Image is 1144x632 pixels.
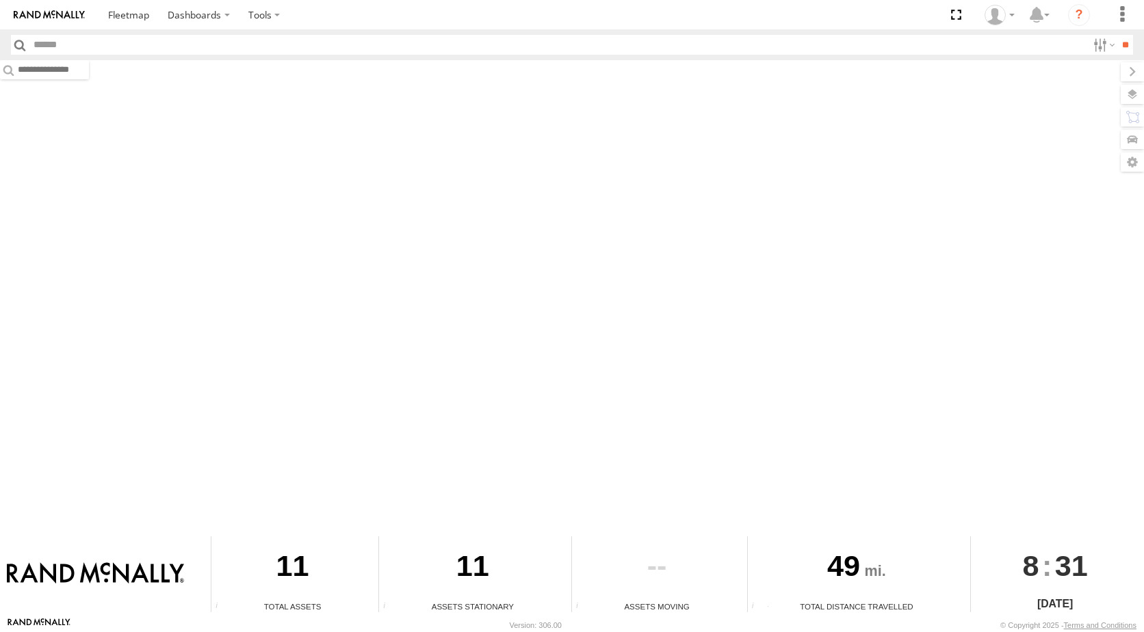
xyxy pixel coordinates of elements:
div: 11 [211,536,374,601]
label: Map Settings [1121,153,1144,172]
div: Total Distance Travelled [748,601,966,612]
div: 11 [379,536,567,601]
span: 8 [1023,536,1039,595]
div: Total Assets [211,601,374,612]
label: Search Filter Options [1088,35,1117,55]
div: Valeo Dash [980,5,1019,25]
div: [DATE] [971,596,1139,612]
div: © Copyright 2025 - [1000,621,1136,629]
span: 31 [1055,536,1088,595]
div: : [971,536,1139,595]
div: Total number of Enabled Assets [211,602,232,612]
div: Assets Moving [572,601,742,612]
i: ? [1068,4,1090,26]
div: Total number of assets current stationary. [379,602,400,612]
a: Visit our Website [8,618,70,632]
img: Rand McNally [7,562,184,585]
div: Version: 306.00 [510,621,562,629]
div: Total number of assets current in transit. [572,602,593,612]
div: Assets Stationary [379,601,567,612]
div: 49 [748,536,966,601]
img: rand-logo.svg [14,10,85,20]
div: Total distance travelled by all assets within specified date range and applied filters [748,602,768,612]
a: Terms and Conditions [1064,621,1136,629]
